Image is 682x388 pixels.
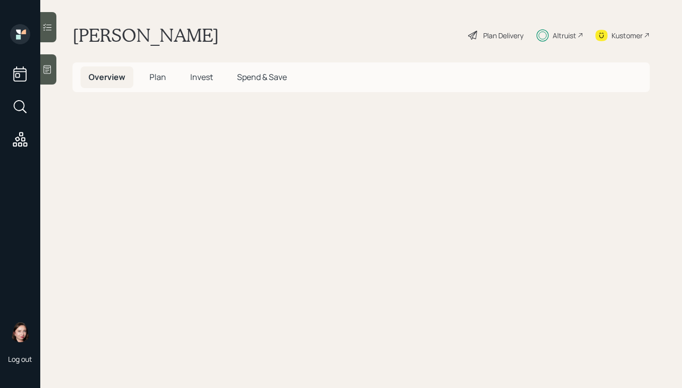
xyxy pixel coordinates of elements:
[612,30,643,41] div: Kustomer
[10,322,30,342] img: aleksandra-headshot.png
[237,71,287,83] span: Spend & Save
[190,71,213,83] span: Invest
[89,71,125,83] span: Overview
[553,30,576,41] div: Altruist
[483,30,523,41] div: Plan Delivery
[8,354,32,364] div: Log out
[149,71,166,83] span: Plan
[72,24,219,46] h1: [PERSON_NAME]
